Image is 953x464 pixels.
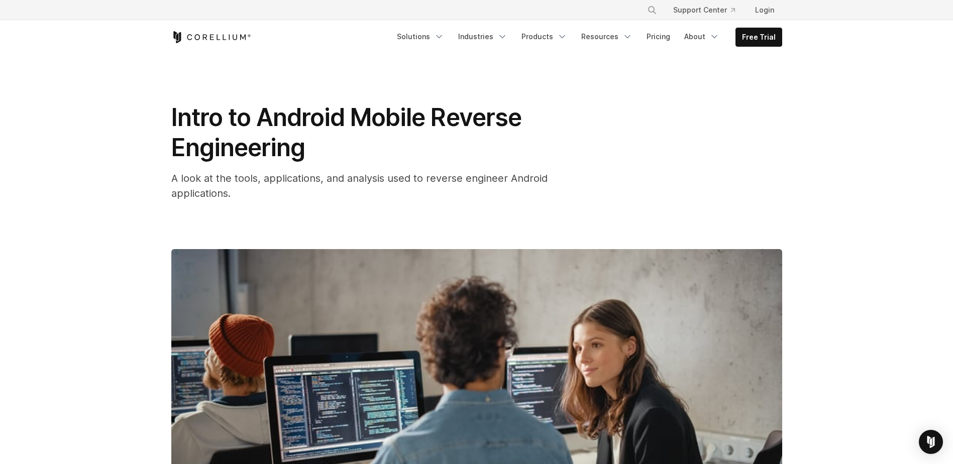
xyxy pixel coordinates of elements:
a: Support Center [665,1,743,19]
a: Login [747,1,782,19]
a: Industries [452,28,513,46]
a: Resources [575,28,639,46]
a: Corellium Home [171,31,251,43]
a: Pricing [641,28,676,46]
div: Navigation Menu [635,1,782,19]
div: Open Intercom Messenger [919,430,943,454]
span: Intro to Android Mobile Reverse Engineering [171,102,521,162]
span: A look at the tools, applications, and analysis used to reverse engineer Android applications. [171,172,548,199]
a: Free Trial [736,28,782,46]
a: About [678,28,725,46]
button: Search [643,1,661,19]
div: Navigation Menu [391,28,782,47]
a: Products [515,28,573,46]
a: Solutions [391,28,450,46]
